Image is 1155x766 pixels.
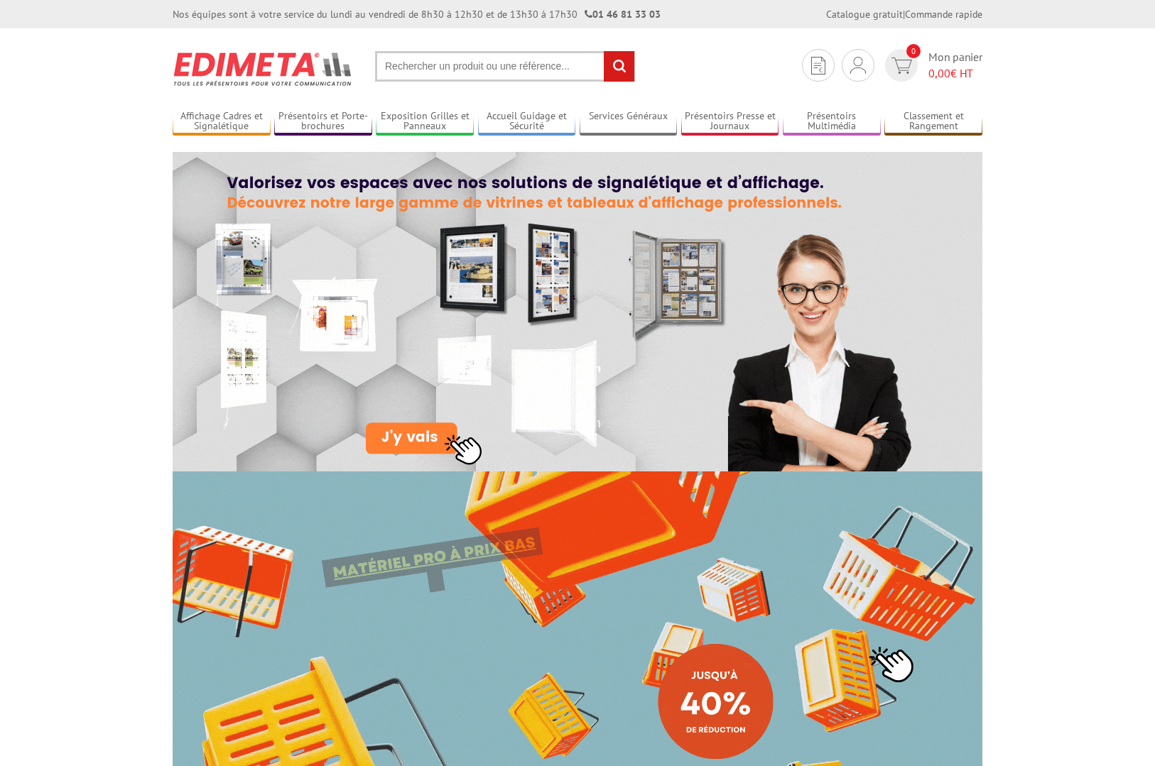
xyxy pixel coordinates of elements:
div: Nos équipes sont à votre service du lundi au vendredi de 8h30 à 12h30 et de 13h30 à 17h30 [173,7,661,21]
span: € HT [928,65,982,82]
a: Exposition Grilles et Panneaux [376,110,474,133]
strong: 01 46 81 33 03 [585,8,661,21]
span: 0,00 [928,66,950,80]
span: 0 [906,44,921,58]
a: Catalogue gratuit [826,8,903,21]
img: devis rapide [850,57,866,74]
span: Mon panier [928,49,982,82]
input: Rechercher un produit ou une référence... [375,51,635,82]
a: Commande rapide [905,8,982,21]
a: Accueil Guidage et Sécurité [478,110,576,133]
input: rechercher [604,51,634,82]
img: devis rapide [891,58,912,74]
a: devis rapide 0 Mon panier 0,00€ HT [882,49,982,82]
a: Présentoirs Presse et Journaux [681,110,779,133]
img: Présentoir, panneau, stand - Edimeta - PLV, affichage, mobilier bureau, entreprise [173,43,354,95]
img: devis rapide [811,57,825,75]
a: Classement et Rangement [884,110,982,133]
a: Affichage Cadres et Signalétique [173,110,271,133]
a: Services Généraux [580,110,678,133]
a: Présentoirs et Porte-brochures [274,110,372,133]
a: Présentoirs Multimédia [783,110,881,133]
div: | [826,7,982,21]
